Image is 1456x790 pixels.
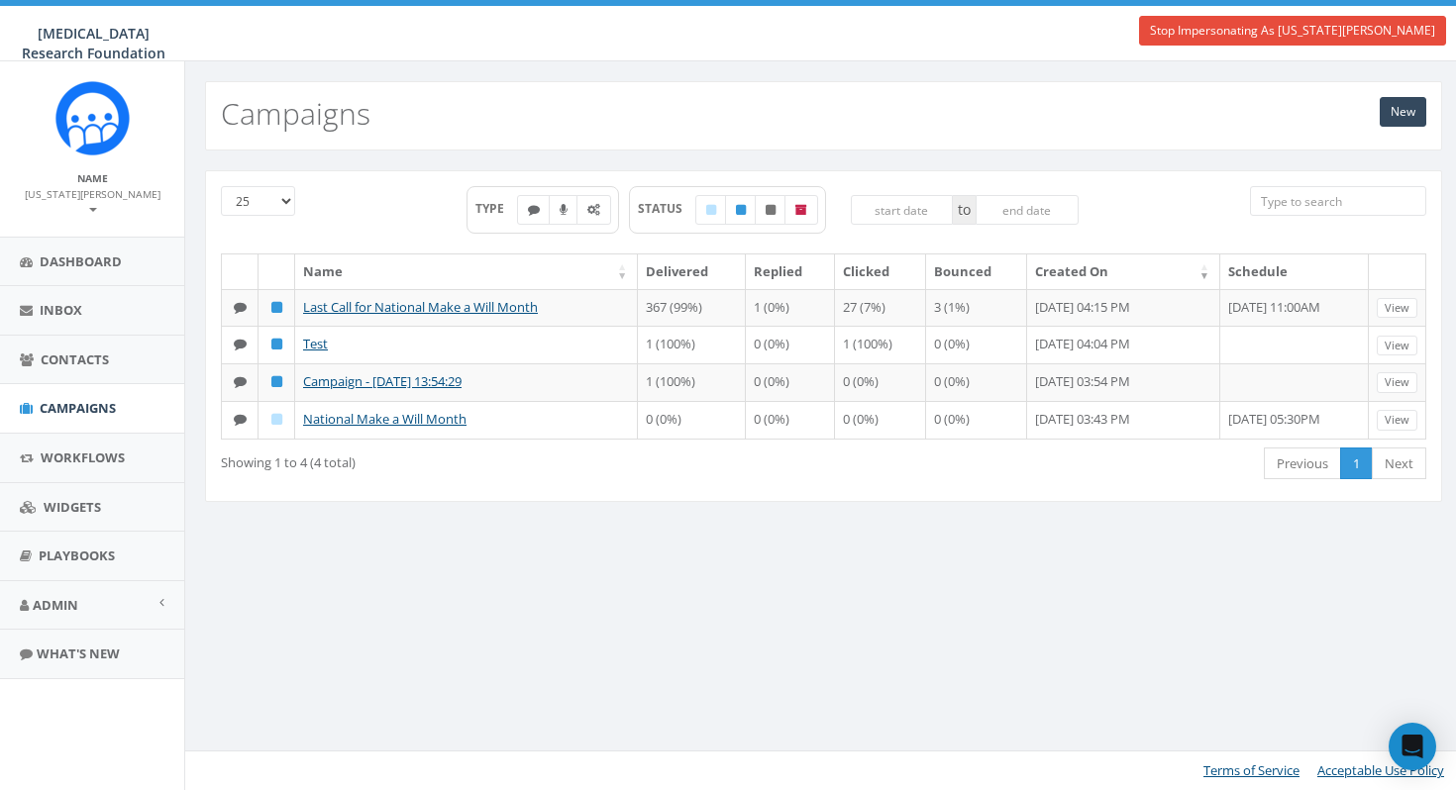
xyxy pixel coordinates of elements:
i: Published [271,301,282,314]
i: Published [271,375,282,388]
td: 0 (0%) [746,326,835,363]
h2: Campaigns [221,97,370,130]
th: Bounced [926,254,1027,289]
label: Text SMS [517,195,551,225]
a: Terms of Service [1203,761,1300,779]
span: Dashboard [40,252,122,270]
span: Inbox [40,301,82,319]
th: Delivered [638,254,746,289]
th: Created On: activate to sort column ascending [1027,254,1220,289]
small: Name [77,171,108,185]
td: [DATE] 04:04 PM [1027,326,1220,363]
i: Published [271,338,282,350]
td: [DATE] 04:15 PM [1027,289,1220,327]
td: [DATE] 05:30PM [1220,401,1369,439]
i: Automated Message [587,204,600,216]
td: 1 (0%) [746,289,835,327]
th: Clicked [835,254,925,289]
td: 0 (0%) [926,326,1027,363]
td: 0 (0%) [926,401,1027,439]
label: Draft [695,195,727,225]
i: Draft [706,204,716,216]
span: STATUS [638,200,696,217]
a: View [1377,336,1417,356]
td: 0 (0%) [835,401,925,439]
a: 1 [1340,447,1373,480]
i: Draft [271,413,282,426]
i: Text SMS [234,338,247,350]
td: 0 (0%) [746,401,835,439]
a: Campaign - [DATE] 13:54:29 [303,372,462,390]
td: 27 (7%) [835,289,925,327]
input: end date [976,195,1079,225]
span: TYPE [475,200,518,217]
a: Previous [1264,447,1341,480]
label: Unpublished [755,195,786,225]
span: Widgets [44,498,101,516]
i: Ringless Voice Mail [560,204,568,216]
a: View [1377,298,1417,319]
i: Text SMS [234,413,247,426]
a: [US_STATE][PERSON_NAME] [25,184,160,218]
i: Text SMS [528,204,540,216]
a: Next [1372,447,1426,480]
td: 1 (100%) [638,326,746,363]
img: Rally_Corp_Icon.png [55,81,130,155]
td: 367 (99%) [638,289,746,327]
td: [DATE] 03:43 PM [1027,401,1220,439]
i: Published [736,204,746,216]
td: 0 (0%) [746,363,835,401]
label: Automated Message [576,195,611,225]
span: Admin [33,596,78,614]
td: 0 (0%) [835,363,925,401]
th: Name: activate to sort column ascending [295,254,638,289]
th: Schedule [1220,254,1369,289]
td: 1 (100%) [638,363,746,401]
span: Playbooks [39,546,115,564]
i: Text SMS [234,375,247,388]
label: Ringless Voice Mail [549,195,578,225]
i: Unpublished [766,204,776,216]
a: Test [303,335,328,352]
span: What's New [37,644,120,662]
td: 3 (1%) [926,289,1027,327]
label: Published [725,195,757,225]
td: 0 (0%) [926,363,1027,401]
td: [DATE] 03:54 PM [1027,363,1220,401]
a: National Make a Will Month [303,410,467,428]
span: Workflows [41,448,125,466]
label: Archived [784,195,818,225]
span: Campaigns [40,399,116,417]
td: [DATE] 11:00AM [1220,289,1369,327]
a: View [1377,372,1417,393]
i: Text SMS [234,301,247,314]
a: Stop Impersonating As [US_STATE][PERSON_NAME] [1139,16,1446,46]
a: Acceptable Use Policy [1317,761,1444,779]
a: View [1377,410,1417,431]
a: New [1380,97,1426,127]
th: Replied [746,254,835,289]
div: Open Intercom Messenger [1389,723,1436,770]
td: 0 (0%) [638,401,746,439]
input: start date [851,195,954,225]
span: to [953,195,976,225]
div: Showing 1 to 4 (4 total) [221,445,706,472]
td: 1 (100%) [835,326,925,363]
a: Last Call for National Make a Will Month [303,298,538,316]
small: [US_STATE][PERSON_NAME] [25,187,160,217]
span: [MEDICAL_DATA] Research Foundation [22,24,165,62]
span: Contacts [41,350,109,368]
input: Type to search [1250,186,1426,216]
